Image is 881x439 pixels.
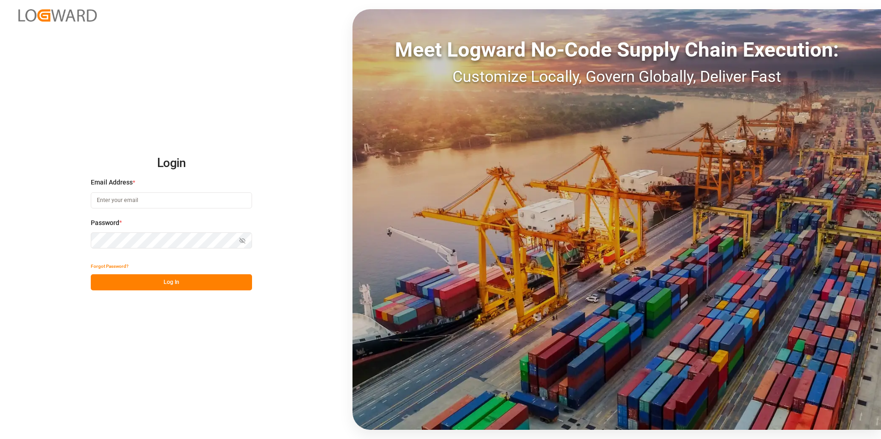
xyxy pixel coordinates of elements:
[91,149,252,178] h2: Login
[352,65,881,88] div: Customize Locally, Govern Globally, Deliver Fast
[18,9,97,22] img: Logward_new_orange.png
[91,258,129,274] button: Forgot Password?
[91,192,252,208] input: Enter your email
[91,218,119,228] span: Password
[91,274,252,290] button: Log In
[91,178,133,187] span: Email Address
[352,35,881,65] div: Meet Logward No-Code Supply Chain Execution:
